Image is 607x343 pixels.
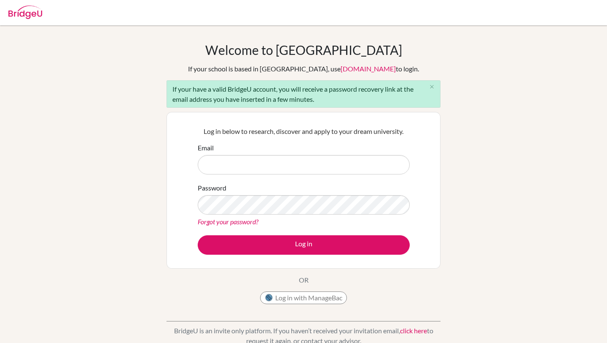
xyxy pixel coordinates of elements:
button: Log in [198,235,410,255]
button: Log in with ManageBac [260,291,347,304]
a: [DOMAIN_NAME] [341,65,396,73]
p: Log in below to research, discover and apply to your dream university. [198,126,410,136]
label: Password [198,183,226,193]
label: Email [198,143,214,153]
p: OR [299,275,309,285]
a: Forgot your password? [198,218,258,226]
div: If your have a valid BridgeU account, you will receive a password recovery link at the email addr... [167,80,440,108]
a: click here [400,327,427,335]
div: If your school is based in [GEOGRAPHIC_DATA], use to login. [188,64,419,74]
img: Bridge-U [8,5,42,19]
h1: Welcome to [GEOGRAPHIC_DATA] [205,42,402,57]
button: Close [423,81,440,93]
i: close [429,84,435,90]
